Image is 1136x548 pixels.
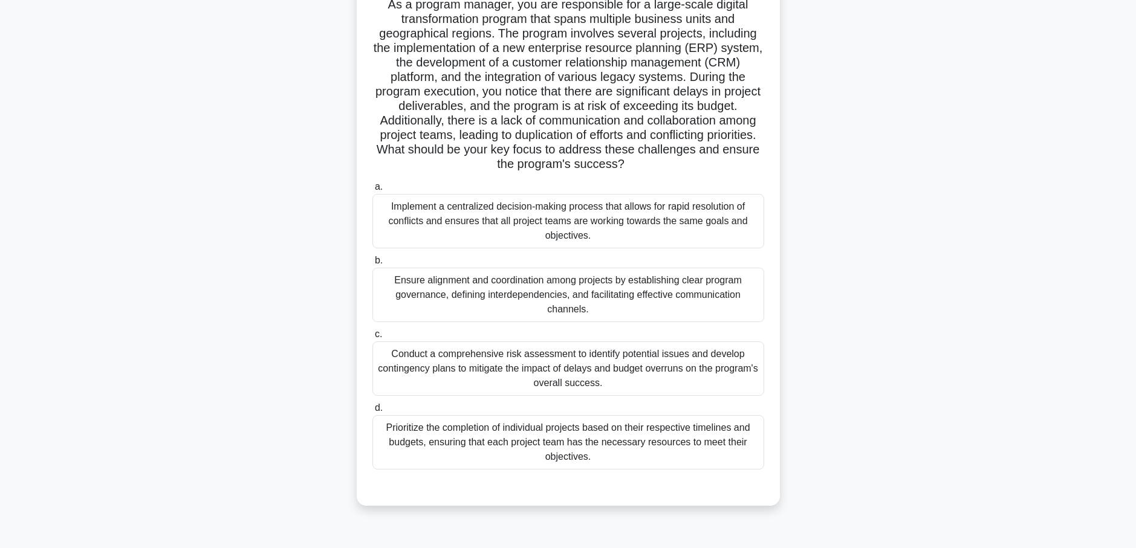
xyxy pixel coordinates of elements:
[375,402,383,413] span: d.
[375,181,383,192] span: a.
[372,268,764,322] div: Ensure alignment and coordination among projects by establishing clear program governance, defini...
[375,255,383,265] span: b.
[372,415,764,469] div: Prioritize the completion of individual projects based on their respective timelines and budgets,...
[372,194,764,248] div: Implement a centralized decision-making process that allows for rapid resolution of conflicts and...
[372,341,764,396] div: Conduct a comprehensive risk assessment to identify potential issues and develop contingency plan...
[375,329,382,339] span: c.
